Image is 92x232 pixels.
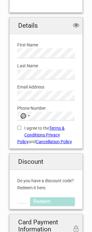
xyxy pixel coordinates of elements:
a: Redeem [30,197,75,206]
h2: Discount [10,154,82,170]
button: Selected country [18,112,33,120]
label: First Name [17,41,75,48]
label: Email Address [17,84,75,90]
a: Terms & Conditions [24,126,65,137]
i: privacy protection [73,22,79,29]
label: Do you have a discount code? Redeem it here. [17,177,75,191]
a: Cancellation Policy [36,139,72,144]
label: Last Name [17,62,75,69]
label: I agree to the , and [17,125,75,145]
h2: Details [10,18,82,34]
label: Phone Number [17,105,75,112]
